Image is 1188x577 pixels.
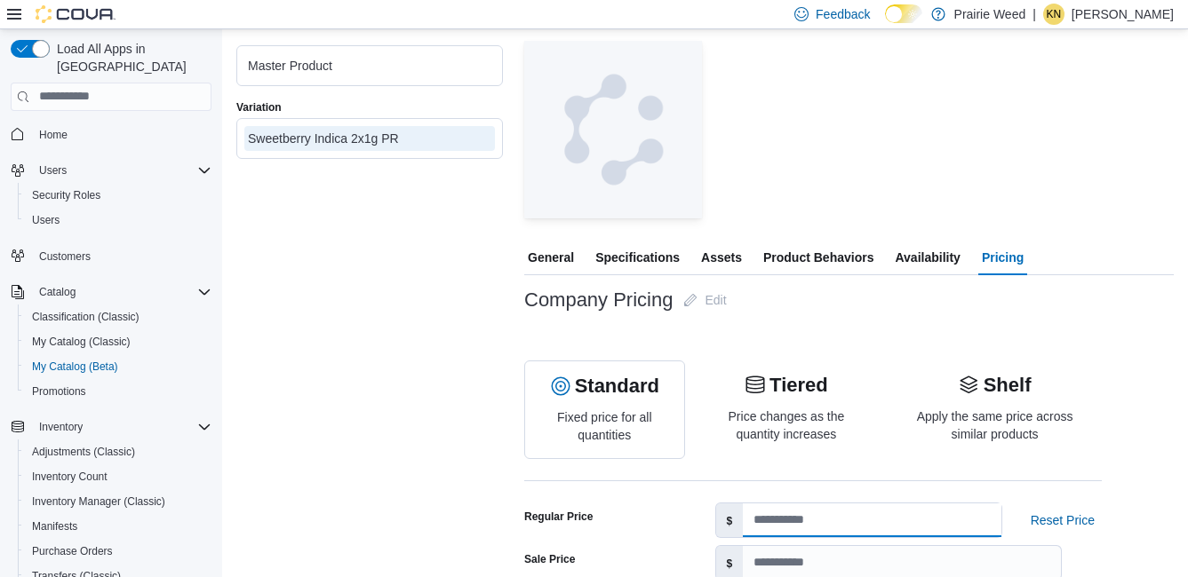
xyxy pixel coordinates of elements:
span: Inventory Manager (Classic) [25,491,211,512]
button: Promotions [18,379,219,404]
a: Manifests [25,516,84,537]
span: Catalog [32,281,211,303]
a: Purchase Orders [25,541,120,562]
button: Customers [4,243,219,269]
span: Promotions [32,384,86,399]
span: Adjustments (Classic) [25,441,211,462]
span: Inventory Manager (Classic) [32,494,165,509]
p: Price changes as the quantity increases [721,407,853,443]
button: Inventory Count [18,464,219,489]
button: Users [18,208,219,233]
span: Edit [705,291,726,309]
div: Sweetberry Indica 2x1g PR [248,129,491,146]
span: Manifests [32,519,77,534]
button: Home [4,122,219,147]
span: My Catalog (Beta) [25,356,211,377]
span: Availability [895,240,960,275]
h3: Company Pricing [524,289,673,311]
span: My Catalog (Classic) [25,331,211,352]
a: Security Roles [25,185,108,206]
span: Inventory Count [32,470,108,484]
a: Users [25,209,67,231]
span: Inventory [39,420,83,434]
button: My Catalog (Beta) [18,354,219,379]
button: Manifests [18,514,219,539]
button: Catalog [32,281,83,303]
span: My Catalog (Classic) [32,335,131,349]
span: Dark Mode [885,23,886,24]
span: Load All Apps in [GEOGRAPHIC_DATA] [50,40,211,75]
span: Home [39,128,68,142]
span: Users [39,163,67,178]
span: Catalog [39,285,76,299]
span: Product Behaviors [763,240,873,275]
span: Pricing [982,240,1024,275]
span: Feedback [816,5,870,23]
span: KN [1047,4,1062,25]
button: Inventory Manager (Classic) [18,489,219,514]
span: Customers [32,245,211,267]
button: Inventory [4,415,219,439]
label: Variation [236,99,282,114]
span: Specifications [595,240,680,275]
button: Users [32,160,74,181]
button: Security Roles [18,183,219,208]
div: Kristen Neufeld [1043,4,1064,25]
p: Prairie Weed [954,4,1026,25]
button: Purchase Orders [18,539,219,564]
button: Catalog [4,280,219,304]
label: $ [716,503,744,537]
a: Customers [32,246,98,267]
p: | [1033,4,1036,25]
span: Security Roles [32,188,100,202]
span: Inventory [32,416,211,438]
input: Dark Mode [885,4,922,23]
a: My Catalog (Beta) [25,356,125,377]
a: Adjustments (Classic) [25,441,142,462]
a: Inventory Count [25,466,115,487]
span: Adjustments (Classic) [32,445,135,459]
span: Classification (Classic) [32,310,140,324]
a: Promotions [25,381,93,402]
div: Regular Price [524,510,593,524]
span: Manifests [25,516,211,537]
span: My Catalog (Beta) [32,360,118,374]
div: Master Product [248,56,491,74]
button: Classification (Classic) [18,304,219,329]
button: Shelf [959,375,1032,396]
span: Classification (Classic) [25,306,211,328]
a: Classification (Classic) [25,306,147,328]
img: Cova [36,5,116,23]
span: Assets [701,240,742,275]
button: Users [4,158,219,183]
button: My Catalog (Classic) [18,329,219,354]
span: Users [25,209,211,231]
button: Tiered [745,375,828,396]
button: Edit [676,282,733,318]
label: Sale Price [524,552,575,566]
span: General [528,240,574,275]
button: Standard [550,375,659,397]
a: My Catalog (Classic) [25,331,138,352]
button: Adjustments (Classic) [18,439,219,464]
span: Security Roles [25,185,211,206]
span: Promotions [25,381,211,402]
span: Home [32,123,211,146]
img: Image for Cova Placeholder [524,41,702,218]
span: Inventory Count [25,466,211,487]
span: Purchase Orders [32,544,113,558]
span: Customers [39,249,91,264]
button: Reset Price [1024,502,1102,538]
a: Home [32,124,75,146]
span: Reset Price [1031,511,1095,529]
p: [PERSON_NAME] [1072,4,1174,25]
a: Inventory Manager (Classic) [25,491,172,512]
span: Users [32,213,60,227]
p: Apply the same price across similar products [902,407,1088,443]
span: Purchase Orders [25,541,211,562]
p: Fixed price for all quantities [539,408,670,444]
button: Inventory [32,416,90,438]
